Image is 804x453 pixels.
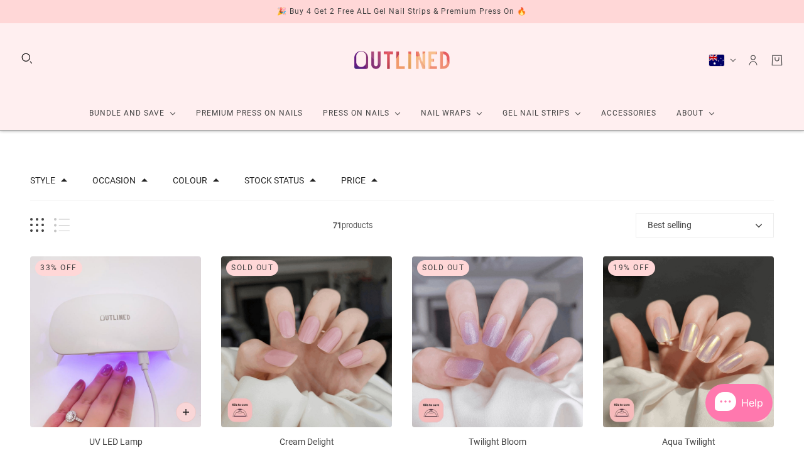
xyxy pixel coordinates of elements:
[603,435,774,449] p: Aqua Twilight
[173,176,207,185] button: Filter by Colour
[412,435,583,449] p: Twilight Bloom
[92,176,136,185] button: Filter by Occasion
[347,33,457,87] a: Outlined
[277,5,527,18] div: 🎉 Buy 4 Get 2 Free ALL Gel Nail Strips & Premium Press On 🔥
[608,260,655,276] div: 19% Off
[20,52,34,65] button: Search
[746,53,760,67] a: Account
[30,256,201,446] a: UV LED Lamp
[30,176,55,185] button: Filter by Style
[492,97,591,130] a: Gel Nail Strips
[79,97,186,130] a: Bundle and Save
[35,260,82,276] div: 33% Off
[412,256,583,446] a: Twilight Bloom
[54,218,70,232] button: List view
[411,97,492,130] a: Nail Wraps
[603,256,774,446] a: Aqua Twilight
[226,260,278,276] div: Sold out
[591,97,666,130] a: Accessories
[636,213,774,237] button: Best selling
[417,260,469,276] div: Sold out
[244,176,304,185] button: Filter by Stock status
[709,54,736,67] button: Australia
[333,221,342,230] b: 71
[221,435,392,449] p: Cream Delight
[30,218,44,232] button: Grid view
[176,402,196,422] button: Add to cart
[313,97,411,130] a: Press On Nails
[770,53,784,67] a: Cart
[221,256,392,446] a: Cream Delight
[70,219,636,232] span: products
[186,97,313,130] a: Premium Press On Nails
[666,97,725,130] a: About
[30,435,201,449] p: UV LED Lamp
[341,176,366,185] button: Filter by Price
